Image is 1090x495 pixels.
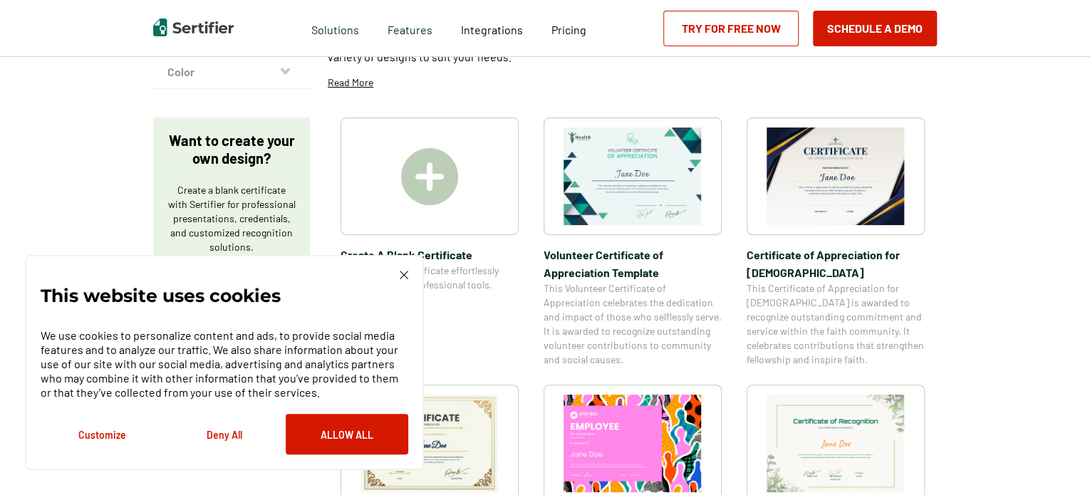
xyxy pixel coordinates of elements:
[544,118,722,367] a: Volunteer Certificate of Appreciation TemplateVolunteer Certificate of Appreciation TemplateThis ...
[41,414,163,454] button: Customize
[153,55,310,89] button: Color
[767,395,905,492] img: Certificate of Recognition for Church Workers Template
[461,19,523,37] a: Integrations
[167,132,296,167] p: Want to create your own design?
[663,11,799,46] a: Try for Free Now
[564,395,702,492] img: Colorful Employee of the Month Certificate Template
[401,148,458,205] img: Create A Blank Certificate
[341,264,519,292] span: Create a blank certificate effortlessly using Sertifier’s professional tools.
[153,19,234,36] img: Sertifier | Digital Credentialing Platform
[564,127,702,225] img: Volunteer Certificate of Appreciation Template
[747,246,925,281] span: Certificate of Appreciation for [DEMOGRAPHIC_DATA]​
[767,127,905,225] img: Certificate of Appreciation for Church​
[747,281,925,367] span: This Certificate of Appreciation for [DEMOGRAPHIC_DATA] is awarded to recognize outstanding commi...
[551,19,586,37] a: Pricing
[41,328,408,400] p: We use cookies to personalize content and ads, to provide social media features and to analyze ou...
[41,288,281,303] p: This website uses cookies
[1019,427,1090,495] iframe: Chat Widget
[551,23,586,36] span: Pricing
[311,19,359,37] span: Solutions
[163,414,286,454] button: Deny All
[544,281,722,367] span: This Volunteer Certificate of Appreciation celebrates the dedication and impact of those who self...
[388,19,432,37] span: Features
[167,183,296,254] p: Create a blank certificate with Sertifier for professional presentations, credentials, and custom...
[813,11,937,46] button: Schedule a Demo
[328,75,373,90] p: Read More
[400,271,408,279] img: Cookie Popup Close
[544,246,722,281] span: Volunteer Certificate of Appreciation Template
[747,118,925,367] a: Certificate of Appreciation for Church​Certificate of Appreciation for [DEMOGRAPHIC_DATA]​This Ce...
[360,395,499,492] img: Army Certificate of Appreciation​ Template
[341,246,519,264] span: Create A Blank Certificate
[461,23,523,36] span: Integrations
[286,414,408,454] button: Allow All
